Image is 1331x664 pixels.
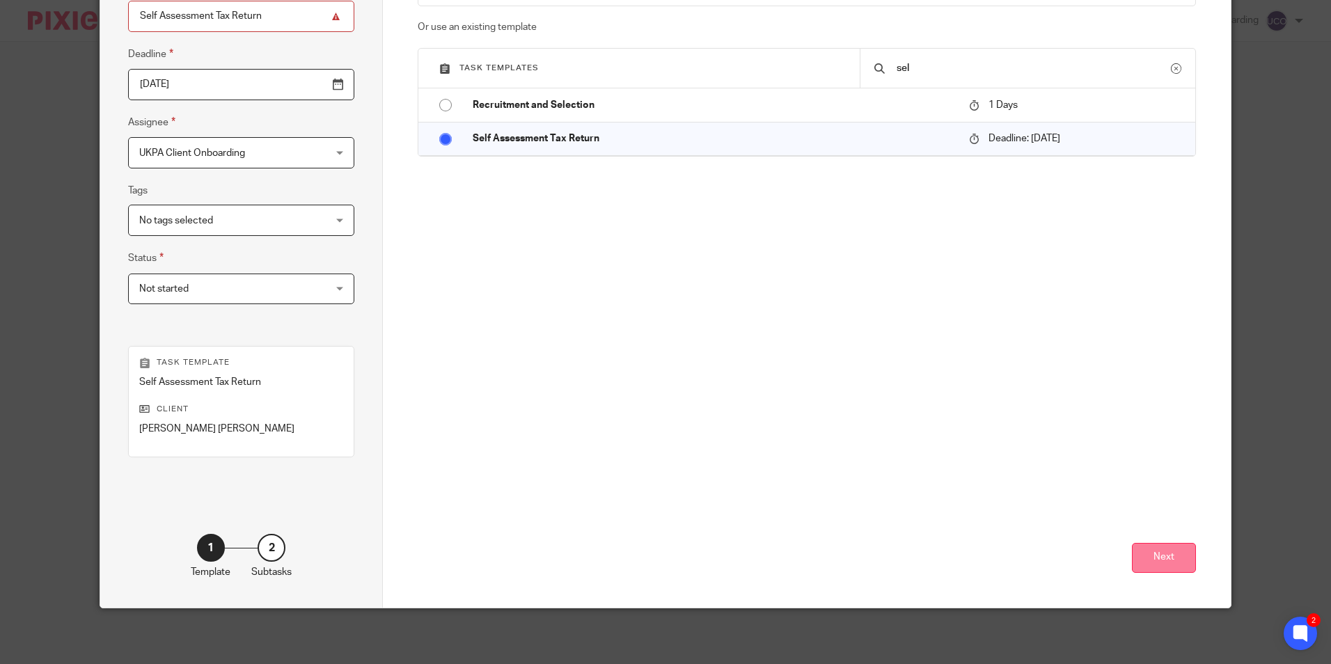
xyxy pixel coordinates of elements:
[1307,613,1321,627] div: 2
[459,64,539,72] span: Task templates
[128,1,354,32] input: Task name
[128,69,354,100] input: Pick a date
[139,148,245,158] span: UKPA Client Onboarding
[139,284,189,294] span: Not started
[128,46,173,62] label: Deadline
[139,375,343,389] p: Self Assessment Tax Return
[191,565,230,579] p: Template
[989,100,1018,110] span: 1 Days
[251,565,292,579] p: Subtasks
[139,422,343,436] p: [PERSON_NAME] [PERSON_NAME]
[473,98,955,112] p: Recruitment and Selection
[197,534,225,562] div: 1
[258,534,285,562] div: 2
[128,250,164,266] label: Status
[989,134,1060,143] span: Deadline: [DATE]
[128,184,148,198] label: Tags
[1132,543,1196,573] button: Next
[139,404,343,415] p: Client
[473,132,955,145] p: Self Assessment Tax Return
[895,61,1171,76] input: Search...
[139,357,343,368] p: Task template
[139,216,213,226] span: No tags selected
[128,114,175,130] label: Assignee
[418,20,1195,34] p: Or use an existing template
